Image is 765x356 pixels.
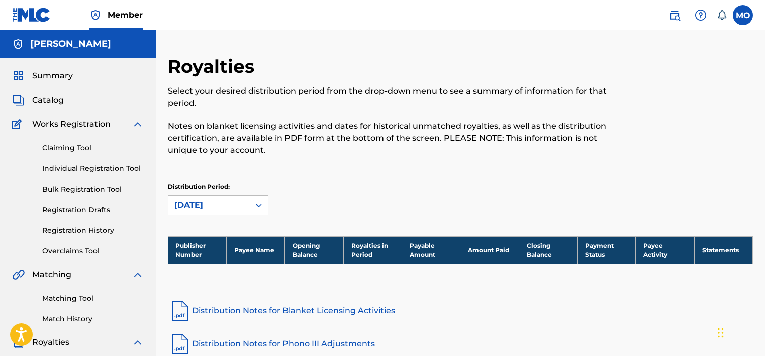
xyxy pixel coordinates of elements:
[168,236,226,264] th: Publisher Number
[664,5,685,25] a: Public Search
[42,163,144,174] a: Individual Registration Tool
[168,182,268,191] p: Distribution Period:
[12,118,25,130] img: Works Registration
[42,293,144,304] a: Matching Tool
[132,269,144,281] img: expand
[32,269,71,281] span: Matching
[12,8,51,22] img: MLC Logo
[737,220,765,301] iframe: Resource Center
[402,236,460,264] th: Payable Amount
[32,336,69,348] span: Royalties
[12,38,24,50] img: Accounts
[168,120,618,156] p: Notes on blanket licensing activities and dates for historical unmatched royalties, as well as th...
[715,308,765,356] iframe: Chat Widget
[42,143,144,153] a: Claiming Tool
[695,9,707,21] img: help
[636,236,694,264] th: Payee Activity
[694,236,752,264] th: Statements
[691,5,711,25] div: Help
[519,236,577,264] th: Closing Balance
[42,184,144,195] a: Bulk Registration Tool
[343,236,402,264] th: Royalties in Period
[32,94,64,106] span: Catalog
[132,336,144,348] img: expand
[132,118,144,130] img: expand
[12,70,73,82] a: SummarySummary
[12,94,64,106] a: CatalogCatalog
[42,205,144,215] a: Registration Drafts
[32,118,111,130] span: Works Registration
[718,318,724,348] div: Drag
[285,236,343,264] th: Opening Balance
[168,85,618,109] p: Select your desired distribution period from the drop-down menu to see a summary of information f...
[42,314,144,324] a: Match History
[89,9,102,21] img: Top Rightsholder
[168,332,753,356] a: Distribution Notes for Phono III Adjustments
[577,236,635,264] th: Payment Status
[168,299,192,323] img: pdf
[717,10,727,20] div: Notifications
[32,70,73,82] span: Summary
[226,236,284,264] th: Payee Name
[168,332,192,356] img: pdf
[12,336,24,348] img: Royalties
[12,94,24,106] img: Catalog
[168,299,753,323] a: Distribution Notes for Blanket Licensing Activities
[12,70,24,82] img: Summary
[668,9,681,21] img: search
[108,9,143,21] span: Member
[174,199,244,211] div: [DATE]
[733,5,753,25] div: User Menu
[12,269,25,281] img: Matching
[460,236,519,264] th: Amount Paid
[42,225,144,236] a: Registration History
[30,38,111,50] h5: Maideyi Owens
[168,55,259,78] h2: Royalties
[42,246,144,256] a: Overclaims Tool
